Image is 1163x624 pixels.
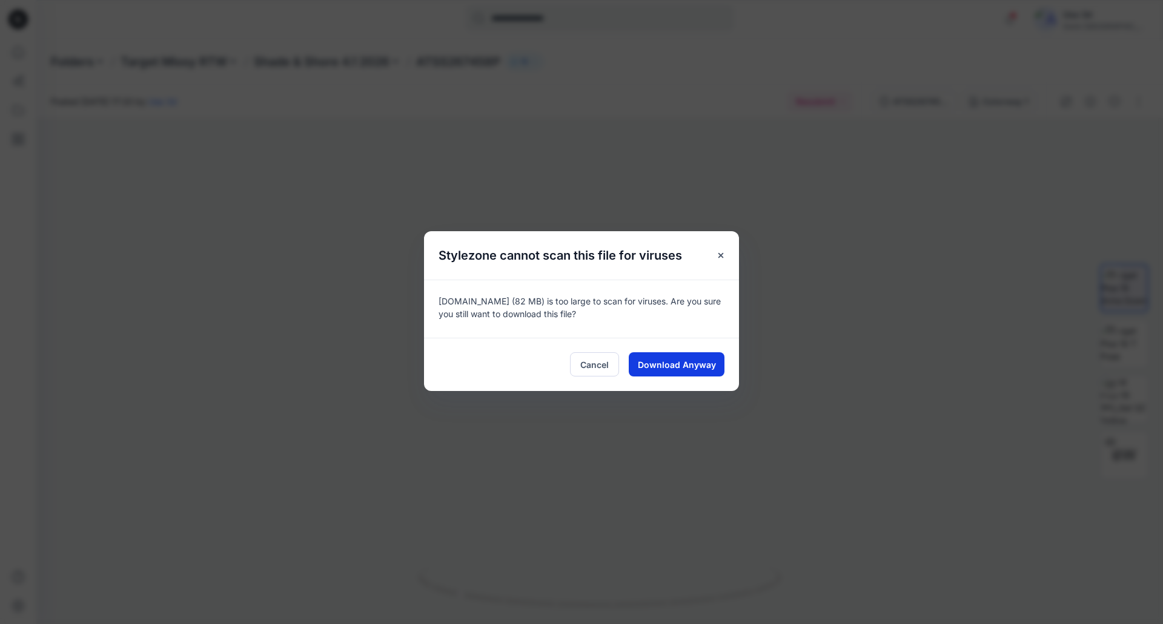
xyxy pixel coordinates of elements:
button: Download Anyway [629,352,724,376]
span: Cancel [580,358,609,371]
button: Close [710,245,732,266]
h5: Stylezone cannot scan this file for viruses [424,231,697,280]
button: Cancel [570,352,619,376]
span: Download Anyway [638,358,716,371]
div: [DOMAIN_NAME] (82 MB) is too large to scan for viruses. Are you sure you still want to download t... [424,280,739,338]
